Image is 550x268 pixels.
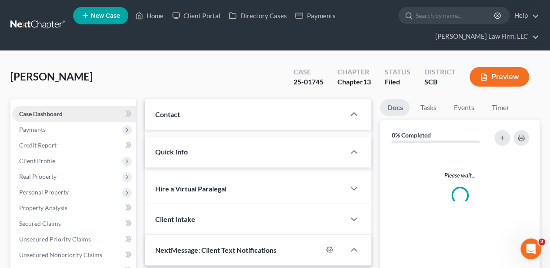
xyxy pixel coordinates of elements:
[363,77,371,86] span: 13
[19,204,67,211] span: Property Analysis
[19,157,55,164] span: Client Profile
[520,238,541,259] iframe: Intercom live chat
[19,235,91,243] span: Unsecured Priority Claims
[431,29,539,44] a: [PERSON_NAME] Law Firm, LLC
[155,215,195,223] span: Client Intake
[387,171,533,180] p: Please wait...
[155,110,180,118] span: Contact
[416,7,495,23] input: Search by name...
[12,216,136,231] a: Secured Claims
[10,70,93,83] span: [PERSON_NAME]
[19,220,61,227] span: Secured Claims
[12,200,136,216] a: Property Analysis
[470,67,529,87] button: Preview
[19,126,46,133] span: Payments
[337,67,371,77] div: Chapter
[424,77,456,87] div: SCB
[12,247,136,263] a: Unsecured Nonpriority Claims
[19,173,57,180] span: Real Property
[155,184,227,193] span: Hire a Virtual Paralegal
[391,131,430,139] strong: 0% Completed
[131,8,168,23] a: Home
[155,147,188,156] span: Quick Info
[413,99,443,116] a: Tasks
[385,67,410,77] div: Status
[293,67,323,77] div: Case
[293,77,323,87] div: 25-01745
[19,251,102,258] span: Unsecured Nonpriority Claims
[447,99,481,116] a: Events
[224,8,291,23] a: Directory Cases
[424,67,456,77] div: District
[19,141,57,149] span: Credit Report
[12,106,136,122] a: Case Dashboard
[337,77,371,87] div: Chapter
[385,77,410,87] div: Filed
[291,8,340,23] a: Payments
[19,110,63,117] span: Case Dashboard
[91,13,120,19] span: New Case
[12,137,136,153] a: Credit Report
[19,188,69,196] span: Personal Property
[168,8,224,23] a: Client Portal
[380,99,410,116] a: Docs
[155,246,277,254] span: NextMessage: Client Text Notifications
[484,99,516,116] a: Timer
[12,231,136,247] a: Unsecured Priority Claims
[538,238,545,245] span: 2
[510,8,539,23] a: Help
